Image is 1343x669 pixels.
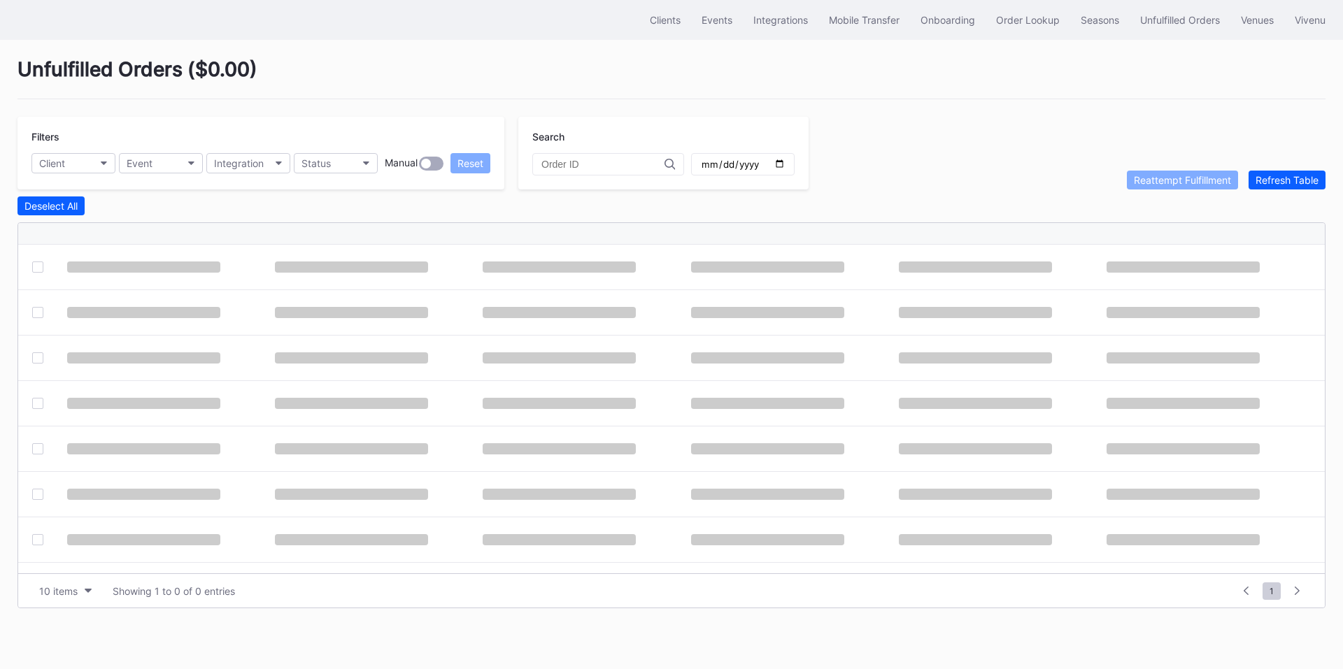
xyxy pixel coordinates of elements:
div: Reset [457,157,483,169]
div: Onboarding [921,14,975,26]
div: Showing 1 to 0 of 0 entries [113,585,235,597]
div: Reattempt Fulfillment [1134,174,1231,186]
div: Clients [650,14,681,26]
button: Client [31,153,115,173]
button: Deselect All [17,196,85,215]
button: Integrations [743,7,818,33]
button: Order Lookup [986,7,1070,33]
button: Vivenu [1284,7,1336,33]
button: Unfulfilled Orders [1130,7,1230,33]
div: Integrations [753,14,808,26]
div: Mobile Transfer [829,14,900,26]
button: Onboarding [910,7,986,33]
div: 10 items [39,585,78,597]
button: Integration [206,153,290,173]
div: Deselect All [24,200,78,212]
div: Search [532,131,795,143]
button: Mobile Transfer [818,7,910,33]
div: Vivenu [1295,14,1326,26]
button: Clients [639,7,691,33]
button: Seasons [1070,7,1130,33]
div: Refresh Table [1256,174,1319,186]
button: Venues [1230,7,1284,33]
button: Reset [450,153,490,173]
div: Status [301,157,331,169]
div: Client [39,157,65,169]
div: Filters [31,131,490,143]
div: Unfulfilled Orders [1140,14,1220,26]
div: Events [702,14,732,26]
div: Order Lookup [996,14,1060,26]
div: Unfulfilled Orders ( $0.00 ) [17,57,1326,99]
div: Seasons [1081,14,1119,26]
button: Status [294,153,378,173]
button: Event [119,153,203,173]
button: Refresh Table [1249,171,1326,189]
div: Event [127,157,152,169]
button: 10 items [32,582,99,600]
button: Events [691,7,743,33]
div: Venues [1241,14,1274,26]
span: 1 [1263,582,1281,600]
div: Integration [214,157,264,169]
button: Reattempt Fulfillment [1127,171,1238,189]
input: Order ID [541,159,665,170]
div: Manual [385,157,418,171]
